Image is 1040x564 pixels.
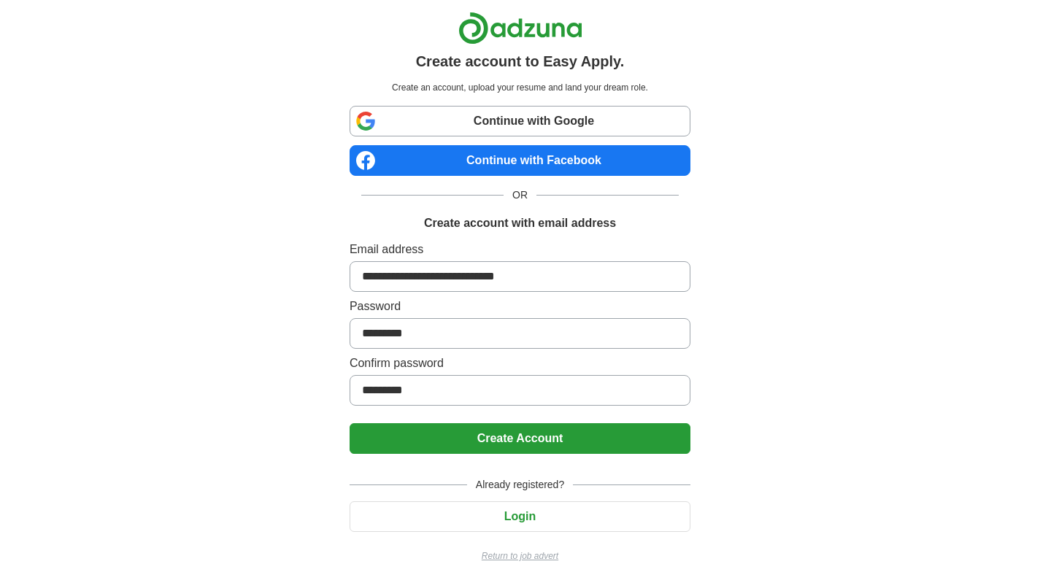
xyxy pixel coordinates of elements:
[424,215,616,232] h1: Create account with email address
[350,106,690,136] a: Continue with Google
[350,501,690,532] button: Login
[350,423,690,454] button: Create Account
[467,477,573,492] span: Already registered?
[350,355,690,372] label: Confirm password
[350,549,690,563] a: Return to job advert
[350,298,690,315] label: Password
[416,50,625,72] h1: Create account to Easy Apply.
[350,241,690,258] label: Email address
[350,510,690,522] a: Login
[504,188,536,203] span: OR
[458,12,582,45] img: Adzuna logo
[350,145,690,176] a: Continue with Facebook
[353,81,687,94] p: Create an account, upload your resume and land your dream role.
